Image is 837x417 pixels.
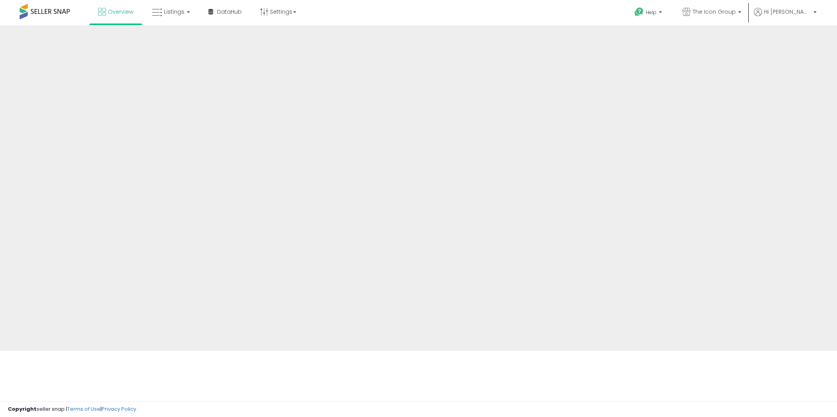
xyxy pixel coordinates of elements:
[693,8,736,16] span: The Icon Group
[217,8,242,16] span: DataHub
[108,8,133,16] span: Overview
[634,7,644,17] i: Get Help
[764,8,811,16] span: Hi [PERSON_NAME]
[646,9,656,16] span: Help
[164,8,184,16] span: Listings
[628,1,670,25] a: Help
[754,8,817,25] a: Hi [PERSON_NAME]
